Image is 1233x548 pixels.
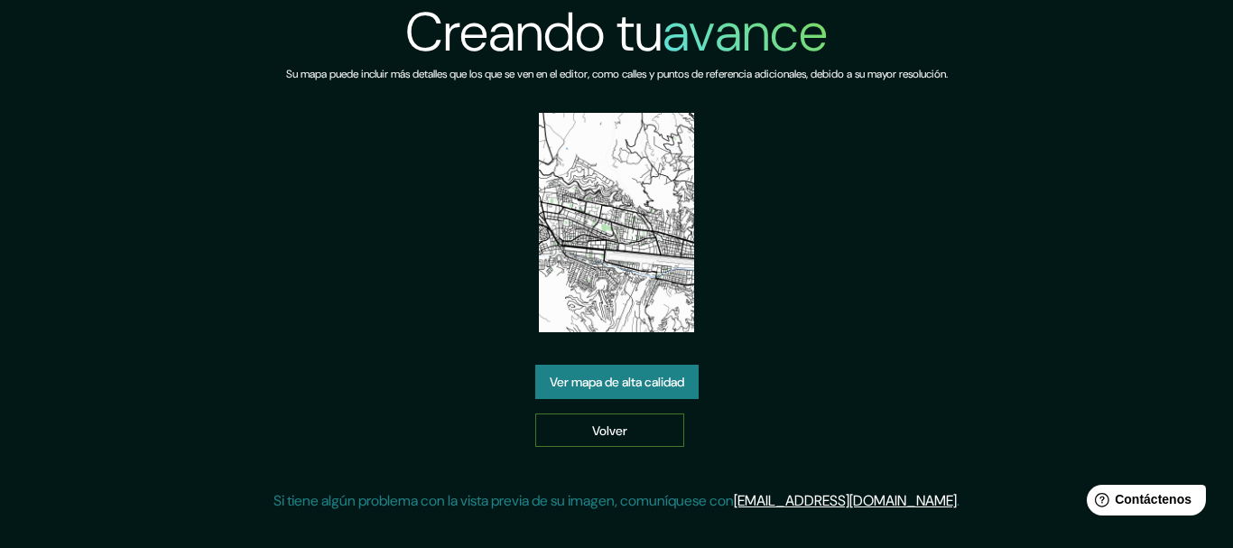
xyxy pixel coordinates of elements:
[592,423,627,439] font: Volver
[273,491,734,510] font: Si tiene algún problema con la vista previa de su imagen, comuníquese con
[539,113,694,332] img: vista previa del mapa creado
[1072,478,1213,528] iframe: Lanzador de widgets de ayuda
[286,67,948,81] font: Su mapa puede incluir más detalles que los que se ven en el editor, como calles y puntos de refer...
[957,491,960,510] font: .
[550,374,684,390] font: Ver mapa de alta calidad
[734,491,957,510] a: [EMAIL_ADDRESS][DOMAIN_NAME]
[535,365,699,399] a: Ver mapa de alta calidad
[535,413,684,448] a: Volver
